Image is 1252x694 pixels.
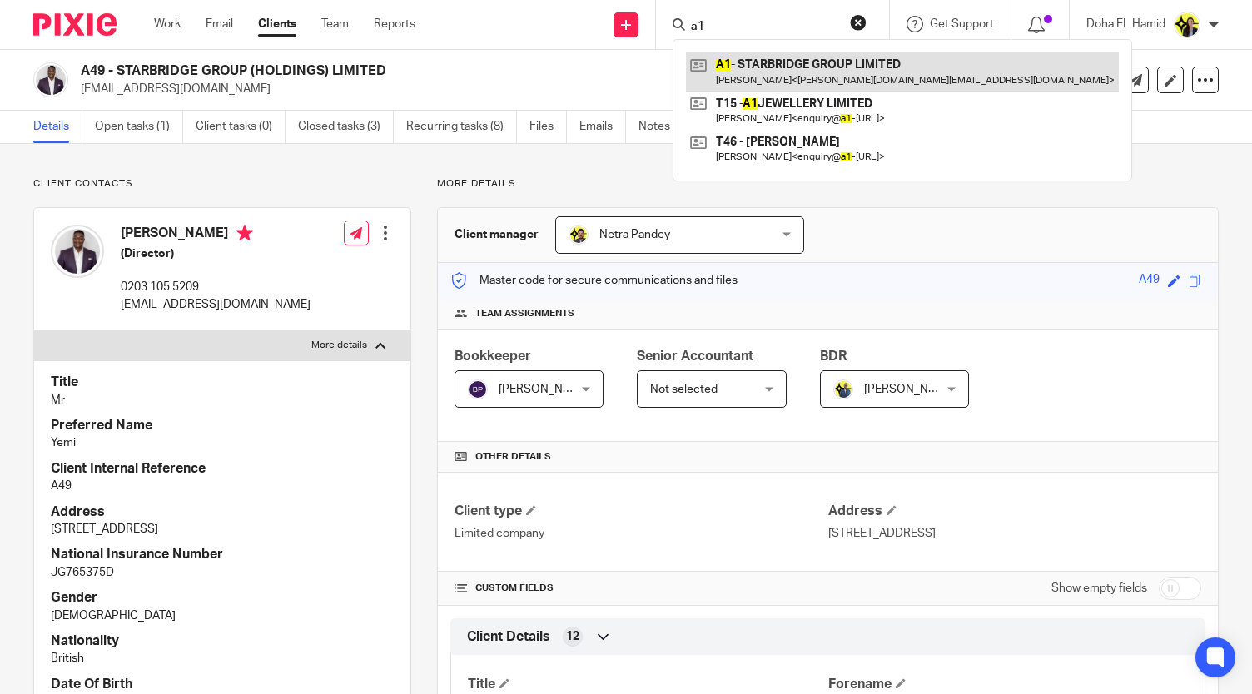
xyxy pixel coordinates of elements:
h4: Title [468,676,827,693]
h5: (Director) [121,245,311,262]
span: BDR [820,349,847,363]
img: Screenshot%202025-08-18%20171408.png [33,62,68,97]
img: Netra-New-Starbridge-Yellow.jpg [569,225,589,245]
span: Bookkeeper [455,349,531,363]
p: A49 [51,478,394,494]
a: Open tasks (1) [95,111,183,143]
span: Not selected [650,384,718,395]
input: Search [689,20,839,35]
p: Client contacts [33,177,411,191]
h2: A49 - STARBRIDGE GROUP (HOLDINGS) LIMITED [81,62,810,80]
img: svg%3E [468,379,488,399]
a: Emails [579,111,626,143]
img: Screenshot%202025-08-18%20171408.png [51,225,104,278]
p: More details [311,339,367,352]
span: Other details [475,450,551,463]
img: Pixie [33,13,117,36]
h4: CUSTOM FIELDS [455,582,827,595]
button: Clear [850,14,867,31]
p: 0203 105 5209 [121,279,311,295]
div: A49 [1139,271,1160,290]
span: Get Support [930,18,994,30]
span: Team assignments [475,307,574,320]
p: JG765375D [51,564,394,581]
h4: Address [828,503,1201,520]
p: [DEMOGRAPHIC_DATA] [51,607,394,624]
label: Show empty fields [1051,580,1147,597]
h4: Address [51,503,394,521]
a: Notes (0) [638,111,699,143]
span: Senior Accountant [637,349,753,363]
span: 12 [566,628,579,645]
h4: Gender [51,589,394,607]
h4: [PERSON_NAME] [121,225,311,245]
a: Files [529,111,567,143]
h4: Date Of Birth [51,676,394,693]
a: Team [321,16,349,32]
a: Client tasks (0) [196,111,286,143]
a: Closed tasks (3) [298,111,394,143]
a: Details [33,111,82,143]
h4: Preferred Name [51,417,394,434]
p: [STREET_ADDRESS] [828,525,1201,542]
i: Primary [236,225,253,241]
img: Dennis-Starbridge.jpg [833,379,853,399]
a: Recurring tasks (8) [406,111,517,143]
p: British [51,650,394,667]
span: Netra Pandey [599,229,670,240]
h3: Client manager [455,226,539,243]
p: Yemi [51,434,394,451]
h4: Title [51,374,394,391]
a: Clients [258,16,296,32]
h4: National Insurance Number [51,546,394,563]
p: Mr [51,392,394,409]
span: [PERSON_NAME] [499,384,590,395]
p: More details [437,177,1219,191]
p: [EMAIL_ADDRESS][DOMAIN_NAME] [121,296,311,313]
a: Reports [374,16,415,32]
span: [PERSON_NAME] [864,384,956,395]
h4: Client type [455,503,827,520]
img: Doha-Starbridge.jpg [1174,12,1200,38]
a: Work [154,16,181,32]
span: Client Details [467,628,550,646]
p: Doha EL Hamid [1086,16,1165,32]
h4: Client Internal Reference [51,460,394,478]
h4: Nationality [51,632,394,650]
a: Email [206,16,233,32]
p: Master code for secure communications and files [450,272,738,289]
p: [EMAIL_ADDRESS][DOMAIN_NAME] [81,81,992,97]
h4: Forename [828,676,1188,693]
p: Limited company [455,525,827,542]
p: [STREET_ADDRESS] [51,521,394,538]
